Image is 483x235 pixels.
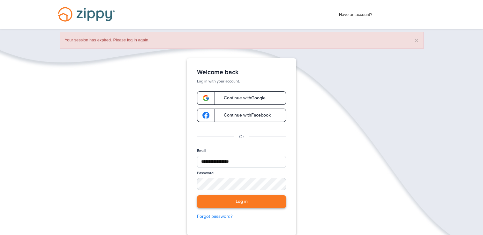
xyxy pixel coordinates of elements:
[339,8,373,18] span: Have an account?
[197,170,214,176] label: Password
[197,148,206,153] label: Email
[197,79,286,84] p: Log in with your account.
[197,195,286,208] button: Log in
[197,68,286,76] h1: Welcome back
[217,113,271,117] span: Continue with Facebook
[239,133,244,140] p: Or
[414,37,418,44] button: ×
[202,112,209,119] img: google-logo
[197,178,286,190] input: Password
[197,91,286,105] a: google-logoContinue withGoogle
[197,213,286,220] a: Forgot password?
[202,95,209,102] img: google-logo
[217,96,266,100] span: Continue with Google
[197,156,286,168] input: Email
[60,32,424,49] div: Your session has expired. Please log in again.
[197,109,286,122] a: google-logoContinue withFacebook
